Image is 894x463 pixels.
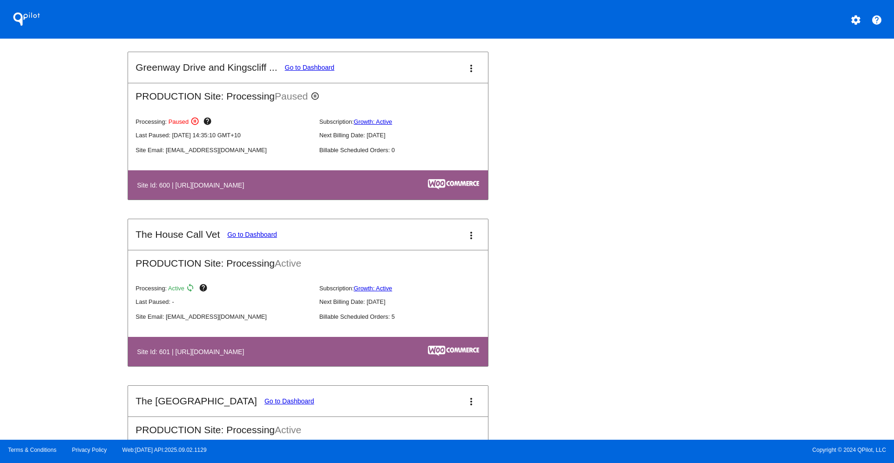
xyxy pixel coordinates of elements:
mat-icon: sync [186,283,197,295]
span: Active [275,258,301,268]
img: c53aa0e5-ae75-48aa-9bee-956650975ee5 [428,179,479,189]
h2: The [GEOGRAPHIC_DATA] [135,396,257,407]
p: Processing: [135,117,312,128]
mat-icon: pause_circle_outline [190,117,202,128]
p: Subscription: [319,285,495,292]
span: Paused [275,91,308,101]
mat-icon: pause_circle_outline [311,92,322,103]
h2: Greenway Drive and Kingscliff ... [135,62,277,73]
p: Last Paused: - [135,298,312,305]
mat-icon: help [203,117,214,128]
p: Billable Scheduled Orders: 5 [319,313,495,320]
p: Processing: [135,283,312,295]
h2: The House Call Vet [135,229,220,240]
mat-icon: more_vert [466,396,477,407]
h4: Site Id: 600 | [URL][DOMAIN_NAME] [137,181,249,189]
mat-icon: help [871,14,882,26]
a: Terms & Conditions [8,447,56,453]
a: Growth: Active [354,118,393,125]
p: Site Email: [EMAIL_ADDRESS][DOMAIN_NAME] [135,313,312,320]
a: Growth: Active [354,285,393,292]
p: Next Billing Date: [DATE] [319,298,495,305]
h1: QPilot [8,10,45,28]
mat-icon: more_vert [466,63,477,74]
p: Billable Scheduled Orders: 0 [319,147,495,154]
a: Web:[DATE] API:2025.09.02.1129 [122,447,207,453]
a: Privacy Policy [72,447,107,453]
p: Last Paused: [DATE] 14:35:10 GMT+10 [135,132,312,139]
h2: PRODUCTION Site: Processing [128,83,488,102]
a: Go to Dashboard [285,64,335,71]
h4: Site Id: 601 | [URL][DOMAIN_NAME] [137,348,249,356]
p: Site Email: [EMAIL_ADDRESS][DOMAIN_NAME] [135,147,312,154]
span: Copyright © 2024 QPilot, LLC [455,447,886,453]
h2: PRODUCTION Site: Processing [128,417,488,436]
img: c53aa0e5-ae75-48aa-9bee-956650975ee5 [428,346,479,356]
span: Active [275,424,301,435]
a: Go to Dashboard [264,397,314,405]
h2: PRODUCTION Site: Processing [128,250,488,269]
span: Paused [169,118,189,125]
mat-icon: more_vert [466,230,477,241]
span: Active [168,285,184,292]
a: Go to Dashboard [227,231,277,238]
p: Next Billing Date: [DATE] [319,132,495,139]
p: Subscription: [319,118,495,125]
mat-icon: settings [850,14,861,26]
mat-icon: help [199,283,210,295]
